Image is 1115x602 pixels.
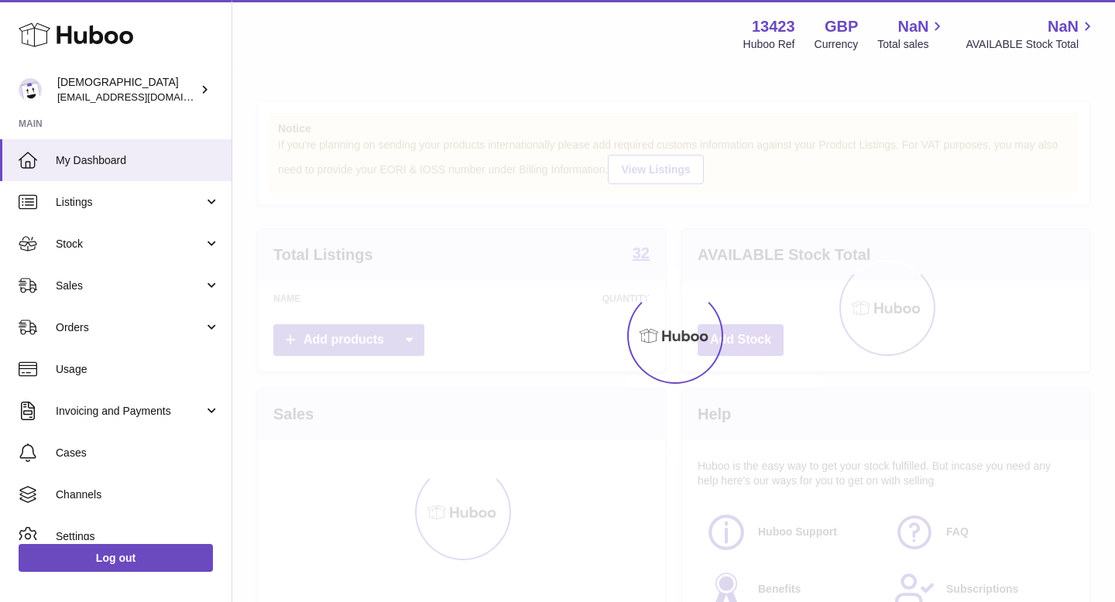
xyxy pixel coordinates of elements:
a: Log out [19,544,213,572]
span: Settings [56,529,220,544]
span: Channels [56,487,220,502]
div: Currency [815,37,859,52]
span: NaN [897,16,928,37]
div: Huboo Ref [743,37,795,52]
span: Total sales [877,37,946,52]
span: NaN [1048,16,1079,37]
span: Listings [56,195,204,210]
span: Stock [56,237,204,251]
div: [DEMOGRAPHIC_DATA] [57,75,197,104]
span: Usage [56,362,220,377]
strong: 13423 [752,16,795,37]
span: Orders [56,320,204,335]
a: NaN AVAILABLE Stock Total [966,16,1096,52]
span: My Dashboard [56,153,220,168]
span: [EMAIL_ADDRESS][DOMAIN_NAME] [57,91,228,103]
img: olgazyuz@outlook.com [19,78,42,101]
strong: GBP [825,16,858,37]
a: NaN Total sales [877,16,946,52]
span: Cases [56,446,220,460]
span: AVAILABLE Stock Total [966,37,1096,52]
span: Invoicing and Payments [56,404,204,419]
span: Sales [56,279,204,293]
